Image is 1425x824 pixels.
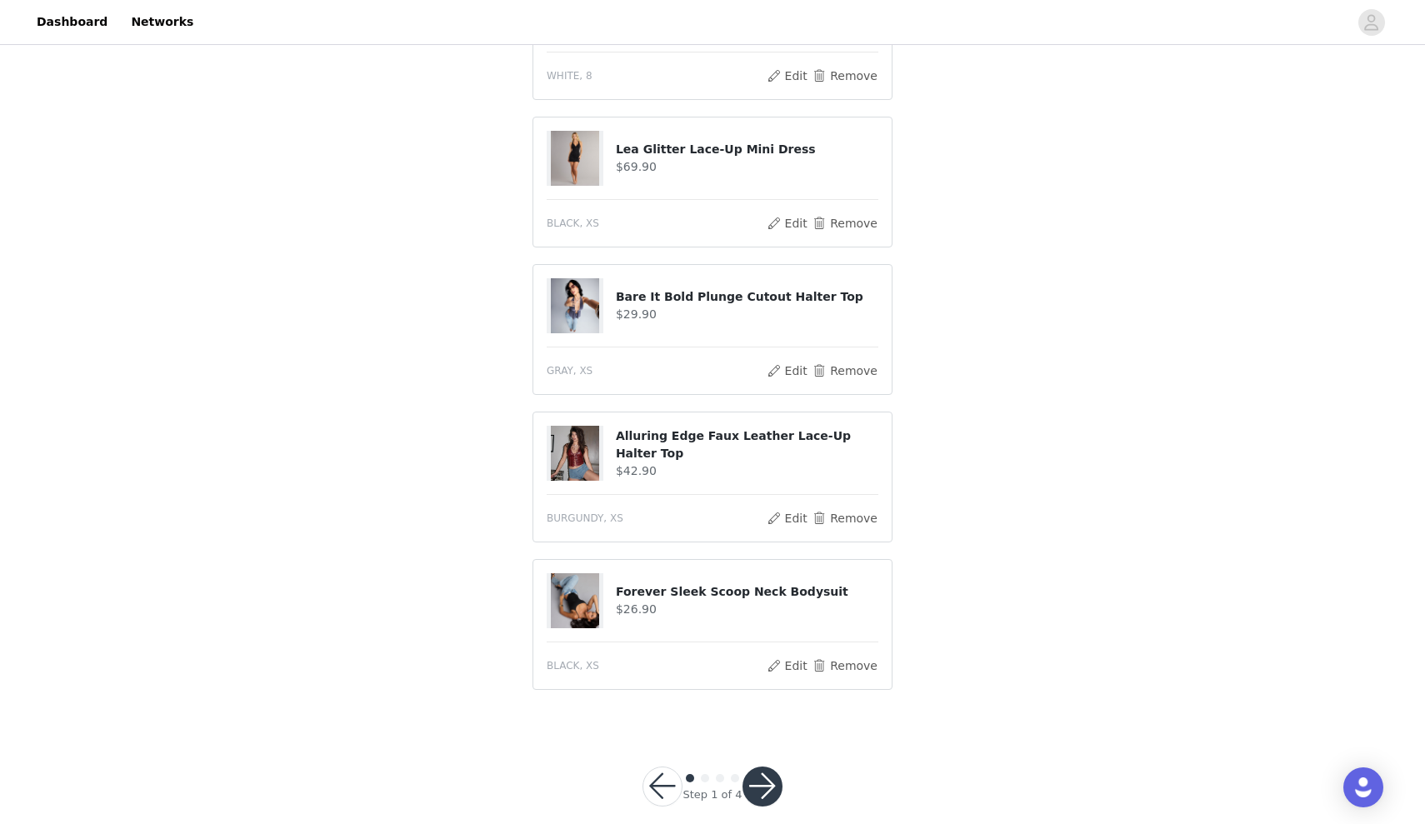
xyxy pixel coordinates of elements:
button: Remove [812,508,878,528]
span: BURGUNDY, XS [547,511,623,526]
h4: Alluring Edge Faux Leather Lace-Up Halter Top [616,427,878,462]
h4: $26.90 [616,601,878,618]
a: Dashboard [27,3,117,41]
span: GRAY, XS [547,363,592,378]
button: Edit [766,361,808,381]
h4: $69.90 [616,158,878,176]
h4: $42.90 [616,462,878,480]
a: Networks [121,3,203,41]
img: Lea Glitter Lace-Up Mini Dress [551,131,599,186]
span: BLACK, XS [547,658,599,673]
span: WHITE, 8 [547,68,592,83]
img: Forever Sleek Scoop Neck Bodysuit [551,573,599,628]
div: avatar [1363,9,1379,36]
img: Alluring Edge Faux Leather Lace-Up Halter Top [551,426,599,481]
img: Bare It Bold Plunge Cutout Halter Top [551,278,599,333]
button: Edit [766,508,808,528]
div: Open Intercom Messenger [1343,767,1383,807]
span: BLACK, XS [547,216,599,231]
h4: Forever Sleek Scoop Neck Bodysuit [616,583,878,601]
button: Remove [812,656,878,676]
h4: Lea Glitter Lace-Up Mini Dress [616,141,878,158]
button: Remove [812,361,878,381]
button: Edit [766,66,808,86]
h4: $29.90 [616,306,878,323]
button: Remove [812,213,878,233]
button: Edit [766,656,808,676]
h4: Bare It Bold Plunge Cutout Halter Top [616,288,878,306]
button: Remove [812,66,878,86]
button: Edit [766,213,808,233]
div: Step 1 of 4 [682,787,742,803]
